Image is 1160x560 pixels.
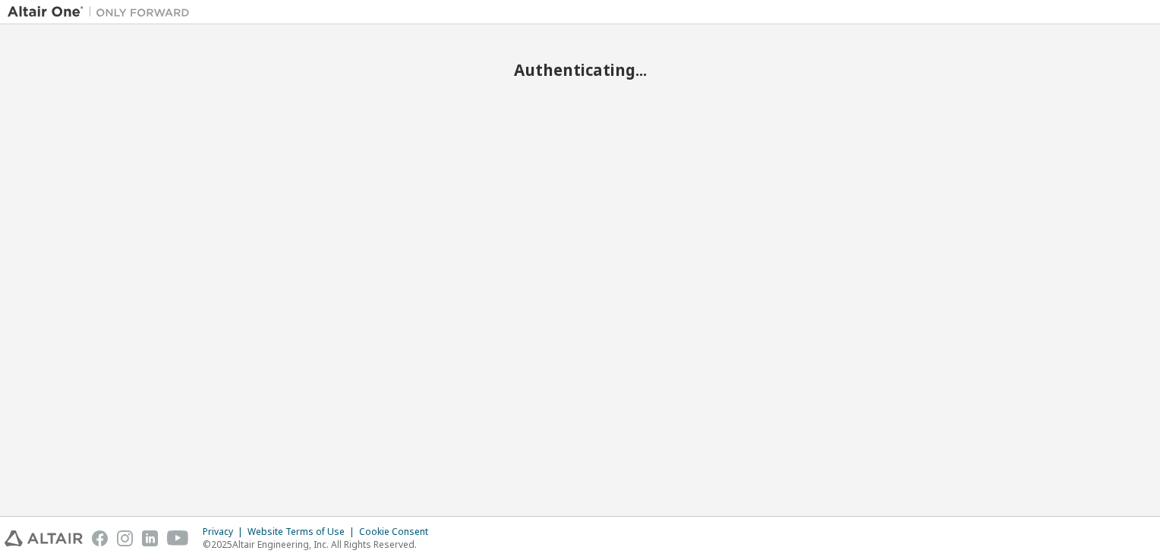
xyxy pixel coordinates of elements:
[359,526,437,538] div: Cookie Consent
[203,526,247,538] div: Privacy
[203,538,437,551] p: © 2025 Altair Engineering, Inc. All Rights Reserved.
[167,530,189,546] img: youtube.svg
[5,530,83,546] img: altair_logo.svg
[92,530,108,546] img: facebook.svg
[8,60,1152,80] h2: Authenticating...
[117,530,133,546] img: instagram.svg
[142,530,158,546] img: linkedin.svg
[8,5,197,20] img: Altair One
[247,526,359,538] div: Website Terms of Use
